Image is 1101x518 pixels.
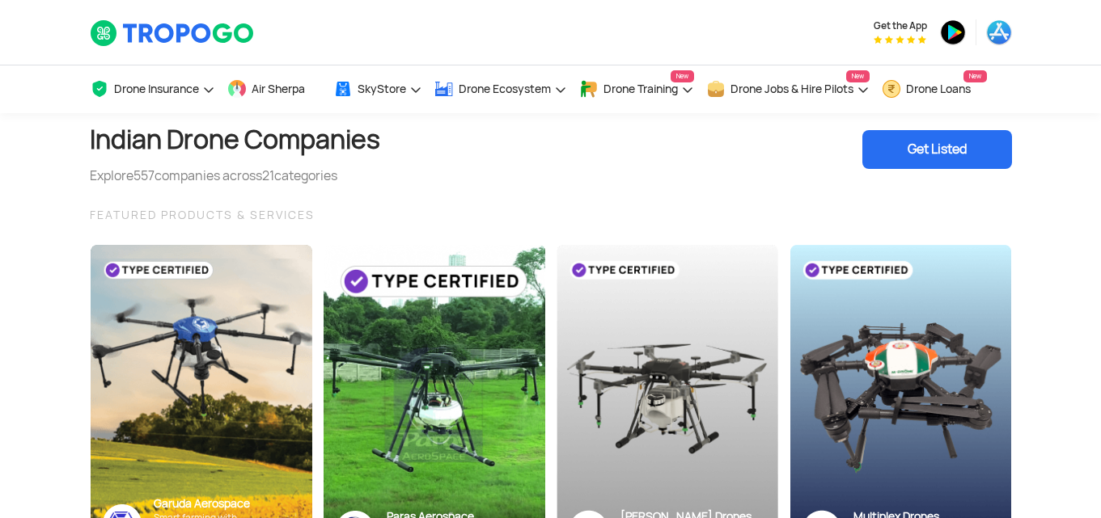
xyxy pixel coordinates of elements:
span: SkyStore [358,82,406,95]
img: TropoGo Logo [90,19,256,47]
a: Drone TrainingNew [579,65,694,113]
div: Get Listed [862,130,1012,169]
span: 21 [262,167,274,184]
span: New [671,70,694,82]
span: Air Sherpa [252,82,305,95]
a: Air Sherpa [227,65,321,113]
span: Drone Ecosystem [459,82,551,95]
a: Drone Ecosystem [434,65,567,113]
img: App Raking [874,36,926,44]
span: New [963,70,987,82]
div: Explore companies across categories [90,166,380,186]
span: Get the App [874,19,927,32]
h1: Indian Drone Companies [90,113,380,166]
span: Drone Training [603,82,678,95]
a: Drone LoansNew [882,65,987,113]
a: SkyStore [333,65,422,113]
span: Drone Loans [906,82,971,95]
div: FEATURED PRODUCTS & SERVICES [90,205,1012,225]
div: Garuda Aerospace [154,496,300,512]
a: Drone Insurance [90,65,215,113]
span: New [846,70,870,82]
img: ic_appstore.png [986,19,1012,45]
a: Drone Jobs & Hire PilotsNew [706,65,870,113]
span: Drone Jobs & Hire Pilots [730,82,853,95]
span: 557 [133,167,155,184]
span: Drone Insurance [114,82,199,95]
img: ic_playstore.png [940,19,966,45]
